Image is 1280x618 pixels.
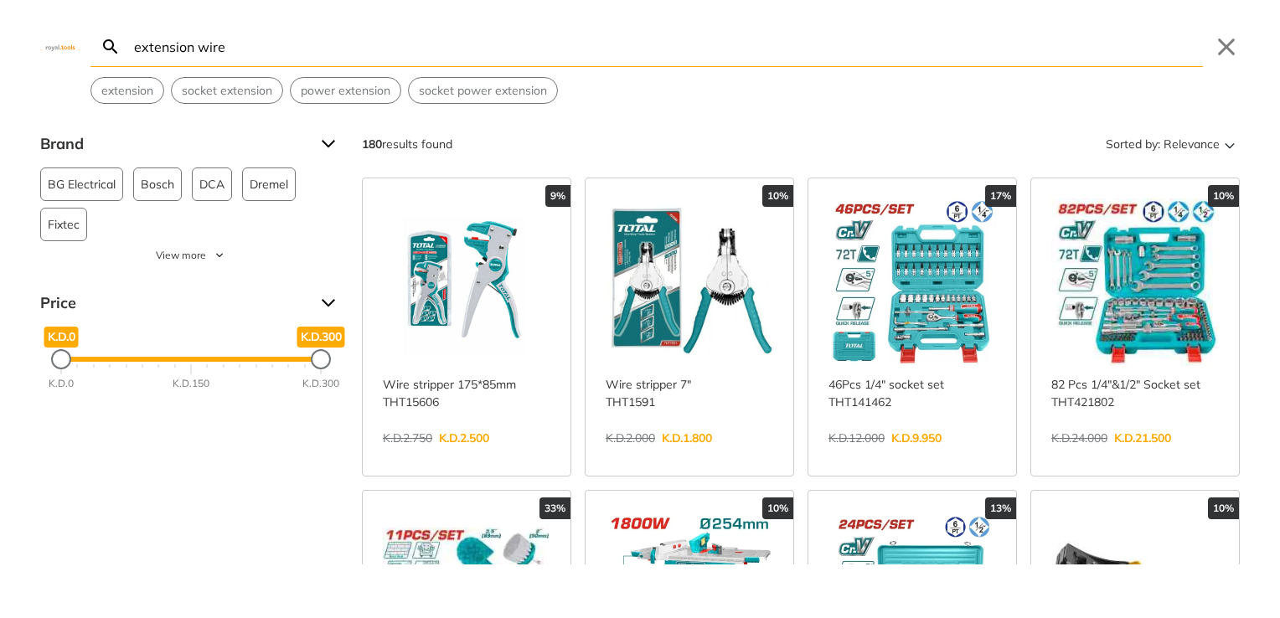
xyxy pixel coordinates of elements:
span: power extension [301,82,390,100]
div: Suggestion: extension [90,77,164,104]
svg: Sort [1220,134,1240,154]
button: DCA [192,167,232,201]
button: Select suggestion: socket power extension [409,78,557,103]
div: Suggestion: socket extension [171,77,283,104]
span: Price [40,290,308,317]
span: Bosch [141,168,174,200]
input: Search… [131,27,1203,66]
div: 13% [985,497,1016,519]
span: extension [101,82,153,100]
span: Dremel [250,168,288,200]
div: K.D.150 [173,376,209,391]
div: results found [362,131,452,157]
button: Fixtec [40,208,87,241]
span: Fixtec [48,209,80,240]
div: 10% [762,497,793,519]
div: K.D.0 [49,376,74,391]
button: Dremel [242,167,296,201]
button: Sorted by:Relevance Sort [1102,131,1240,157]
button: Select suggestion: power extension [291,78,400,103]
div: Suggestion: socket power extension [408,77,558,104]
img: Close [40,43,80,50]
div: 10% [1208,497,1239,519]
div: 17% [985,185,1016,207]
button: Select suggestion: extension [91,78,163,103]
div: 9% [545,185,570,207]
div: K.D.300 [302,376,339,391]
span: Relevance [1164,131,1220,157]
button: Select suggestion: socket extension [172,78,282,103]
div: Suggestion: power extension [290,77,401,104]
span: BG Electrical [48,168,116,200]
button: BG Electrical [40,167,123,201]
span: View more [156,248,206,263]
div: 10% [1208,185,1239,207]
button: View more [40,248,342,263]
span: Brand [40,131,308,157]
button: Close [1213,33,1240,60]
strong: 180 [362,136,382,152]
span: DCA [199,168,225,200]
span: socket power extension [419,82,547,100]
div: Maximum Price [311,349,331,369]
div: 10% [762,185,793,207]
span: socket extension [182,82,272,100]
svg: Search [101,37,121,57]
div: Minimum Price [51,349,71,369]
div: 33% [539,497,570,519]
button: Bosch [133,167,182,201]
